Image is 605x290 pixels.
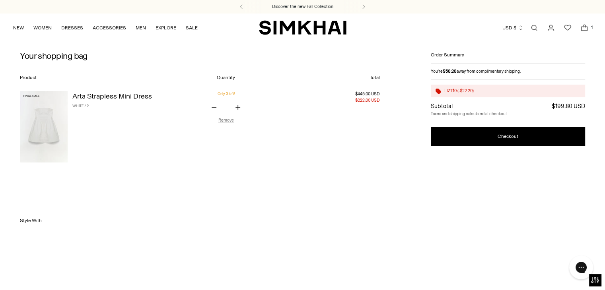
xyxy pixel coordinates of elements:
[231,100,245,116] button: Add product quantity
[33,19,52,37] a: WOMEN
[93,19,126,37] a: ACCESSORIES
[346,97,380,104] span: $222.00 USD
[207,100,221,116] button: Subtract product quantity
[565,253,597,282] iframe: Gorgias live chat messenger
[20,212,379,229] h3: Style With
[20,74,68,81] div: Product
[272,4,333,10] a: Discover the new Fall Collection
[136,19,146,37] a: MEN
[431,51,585,64] h3: Order Summary
[13,19,24,37] a: NEW
[218,118,234,123] button: Remove
[346,91,380,97] s: $445.00 USD
[216,100,235,116] input: Product quantity
[186,19,198,37] a: SALE
[543,20,559,36] a: Go to the account page
[175,74,278,81] div: Quantity
[6,260,80,284] iframe: Sign Up via Text for Offers
[259,20,346,35] a: SIMKHAI
[431,127,585,146] button: Checkout
[431,68,521,75] h4: You're away from complimentary shipping.
[552,102,585,111] span: $199.80 USD
[72,92,152,101] a: Arta Strapless Mini Dress
[560,20,576,36] a: Wishlist
[278,74,380,81] div: Total
[72,103,152,109] p: WHITE / 2
[576,20,592,36] a: Open cart modal
[156,19,176,37] a: EXPLORE
[431,102,453,111] h3: Subtotal
[20,51,88,61] h1: Your shopping bag
[502,19,523,37] button: USD $
[526,20,542,36] a: Open search modal
[588,24,595,31] span: 1
[443,69,457,74] span: $50.20
[431,156,585,175] iframe: PayPal-paypal
[431,111,585,117] p: Taxes and shipping calculated at checkout
[178,91,274,97] p: Only 3 left!
[61,19,83,37] a: DRESSES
